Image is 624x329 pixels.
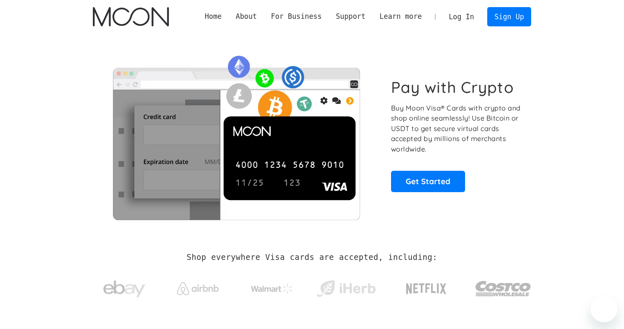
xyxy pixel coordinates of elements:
a: Home [198,11,229,22]
div: Learn more [379,11,422,22]
img: Netflix [405,278,447,299]
img: Moon Cards let you spend your crypto anywhere Visa is accepted. [93,50,379,220]
h2: Shop everywhere Visa cards are accepted, including: [187,253,437,262]
div: For Business [271,11,322,22]
img: iHerb [315,278,377,300]
img: Airbnb [177,282,219,295]
img: Costco [475,273,531,304]
img: Walmart [251,284,293,294]
img: ebay [103,276,145,302]
a: iHerb [315,270,377,304]
a: Sign Up [487,7,531,26]
div: For Business [264,11,329,22]
a: Costco [475,265,531,308]
a: Get Started [391,171,465,192]
iframe: Button to launch messaging window [591,296,617,322]
h1: Pay with Crypto [391,78,514,97]
div: Support [336,11,366,22]
a: Airbnb [167,274,229,299]
img: Moon Logo [93,7,169,26]
div: Support [329,11,372,22]
a: Netflix [389,270,464,303]
a: home [93,7,169,26]
p: Buy Moon Visa® Cards with crypto and shop online seamlessly! Use Bitcoin or USDT to get secure vi... [391,103,522,154]
div: About [229,11,264,22]
a: Log In [442,8,481,26]
div: About [236,11,257,22]
a: ebay [93,267,155,306]
div: Learn more [373,11,429,22]
a: Walmart [241,275,303,298]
